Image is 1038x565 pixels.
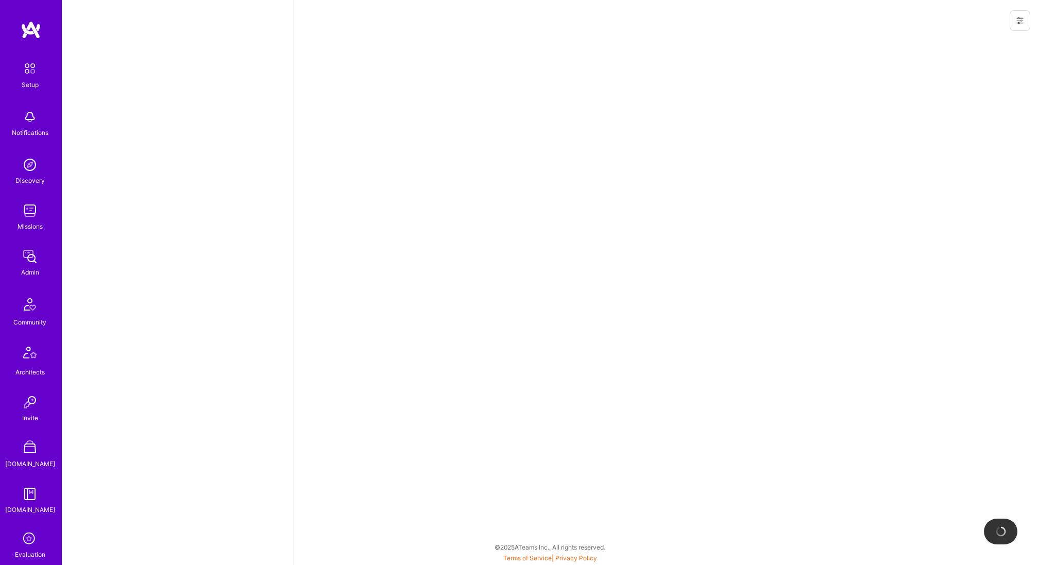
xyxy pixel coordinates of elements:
[503,554,597,562] span: |
[62,534,1038,560] div: © 2025 ATeams Inc., All rights reserved.
[20,438,40,458] img: A Store
[994,525,1007,538] img: loading
[22,413,38,423] div: Invite
[555,554,597,562] a: Privacy Policy
[503,554,552,562] a: Terms of Service
[13,317,46,328] div: Community
[20,200,40,221] img: teamwork
[15,367,45,378] div: Architects
[20,484,40,504] img: guide book
[21,21,41,39] img: logo
[20,155,40,175] img: discovery
[12,127,48,138] div: Notifications
[5,458,55,469] div: [DOMAIN_NAME]
[18,292,42,317] img: Community
[20,529,40,549] i: icon SelectionTeam
[20,107,40,127] img: bell
[22,79,39,90] div: Setup
[20,246,40,267] img: admin teamwork
[15,549,45,560] div: Evaluation
[18,342,42,367] img: Architects
[5,504,55,515] div: [DOMAIN_NAME]
[21,267,39,278] div: Admin
[20,392,40,413] img: Invite
[15,175,45,186] div: Discovery
[19,58,41,79] img: setup
[18,221,43,232] div: Missions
